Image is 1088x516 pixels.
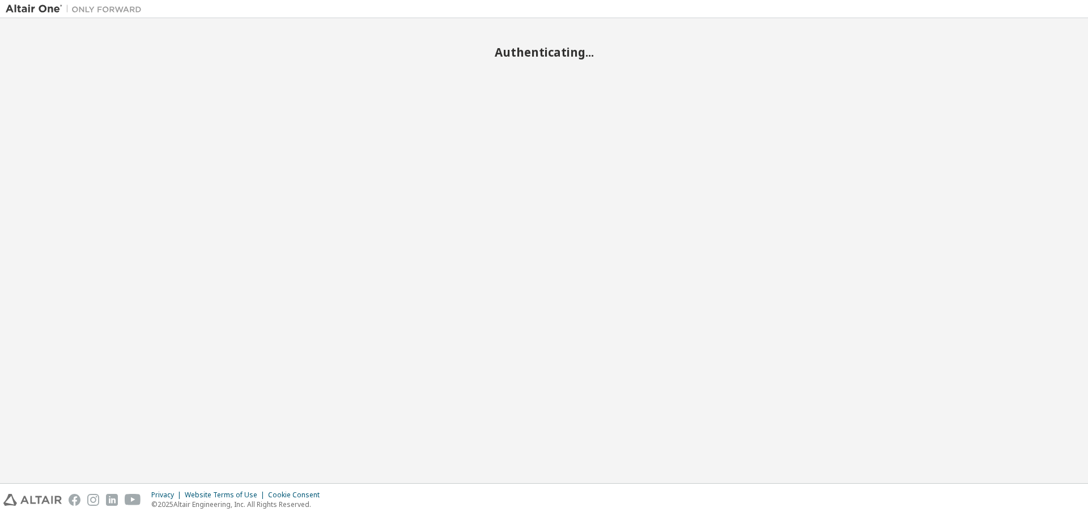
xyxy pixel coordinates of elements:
h2: Authenticating... [6,45,1082,59]
img: linkedin.svg [106,494,118,506]
div: Cookie Consent [268,491,326,500]
img: instagram.svg [87,494,99,506]
img: facebook.svg [69,494,80,506]
p: © 2025 Altair Engineering, Inc. All Rights Reserved. [151,500,326,509]
img: youtube.svg [125,494,141,506]
div: Website Terms of Use [185,491,268,500]
img: Altair One [6,3,147,15]
img: altair_logo.svg [3,494,62,506]
div: Privacy [151,491,185,500]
